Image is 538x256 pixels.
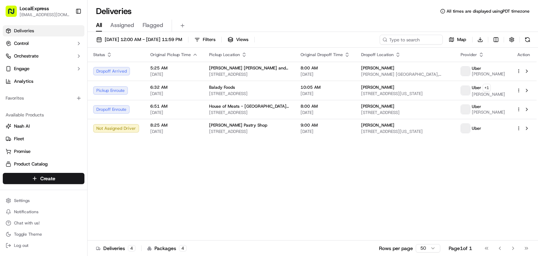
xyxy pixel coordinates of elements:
span: [STREET_ADDRESS] [209,129,289,134]
span: Product Catalog [14,161,48,167]
span: Fleet [14,136,24,142]
span: [STREET_ADDRESS][US_STATE] [361,129,449,134]
a: Promise [6,148,82,155]
button: Create [3,173,84,184]
button: Control [3,38,84,49]
span: 10:05 AM [301,85,350,90]
button: +1 [483,84,491,92]
button: Chat with us! [3,218,84,228]
span: [STREET_ADDRESS] [209,91,289,96]
button: Filters [191,35,219,45]
button: Toggle Theme [3,229,84,239]
span: Views [236,36,248,43]
span: [PERSON_NAME] [PERSON_NAME] and Egg Noodles [209,65,289,71]
span: Provider [461,52,477,58]
span: 5:25 AM [150,65,198,71]
span: [PERSON_NAME] [361,103,394,109]
span: Flagged [143,21,163,29]
button: Refresh [523,35,532,45]
button: [DATE] 12:00 AM - [DATE] 11:59 PM [93,35,185,45]
a: Fleet [6,136,82,142]
button: LocalExpress[EMAIL_ADDRESS][DOMAIN_NAME] [3,3,73,20]
span: [PERSON_NAME] Pastry Shop [209,122,267,128]
span: Pickup Location [209,52,240,58]
span: [DATE] [150,129,198,134]
div: Favorites [3,93,84,104]
span: [PERSON_NAME] [361,85,394,90]
button: Views [225,35,251,45]
div: 4 [179,245,187,251]
span: Balady Foods [209,85,235,90]
span: Deliveries [14,28,34,34]
span: [STREET_ADDRESS] [209,72,289,77]
button: Log out [3,241,84,250]
span: [DATE] [150,110,198,115]
span: [STREET_ADDRESS] [209,110,289,115]
span: [DATE] [301,129,350,134]
span: 9:00 AM [301,122,350,128]
span: Engage [14,66,29,72]
span: [DATE] [150,91,198,96]
span: Original Dropoff Time [301,52,343,58]
div: Action [516,52,531,58]
a: Nash AI [6,123,82,129]
a: Product Catalog [6,161,82,167]
span: Uber [472,66,481,71]
span: Chat with us! [14,220,40,226]
div: Available Products [3,109,84,121]
span: [PERSON_NAME] [361,122,394,128]
button: [EMAIL_ADDRESS][DOMAIN_NAME] [20,12,70,18]
div: 4 [128,245,136,251]
span: [PERSON_NAME] [472,109,505,115]
span: [PERSON_NAME] [472,92,505,97]
span: All times are displayed using PDT timezone [447,8,530,14]
span: House of Meats - [GEOGRAPHIC_DATA]-[GEOGRAPHIC_DATA] [209,103,289,109]
button: Notifications [3,207,84,217]
span: [DATE] [150,72,198,77]
button: LocalExpress [20,5,49,12]
span: 8:00 AM [301,103,350,109]
button: Settings [3,196,84,206]
span: Notifications [14,209,39,215]
a: Analytics [3,76,84,87]
span: Filters [203,36,215,43]
button: Product Catalog [3,159,84,170]
span: All [96,21,102,29]
button: Fleet [3,133,84,144]
div: Packages [147,245,187,252]
p: Rows per page [379,245,413,252]
span: Control [14,40,29,47]
span: [PERSON_NAME] [472,71,505,77]
span: 8:25 AM [150,122,198,128]
button: Map [446,35,469,45]
button: Orchestrate [3,50,84,62]
span: Original Pickup Time [150,52,191,58]
span: Orchestrate [14,53,39,59]
span: [DATE] 12:00 AM - [DATE] 11:59 PM [105,36,182,43]
span: 6:51 AM [150,103,198,109]
span: Map [457,36,466,43]
span: Assigned [110,21,134,29]
span: Settings [14,198,30,203]
span: Create [40,175,55,182]
span: 8:00 AM [301,65,350,71]
span: Log out [14,243,28,248]
input: Type to search [380,35,443,45]
span: [DATE] [301,91,350,96]
span: Promise [14,148,30,155]
div: Page 1 of 1 [449,245,472,252]
span: Analytics [14,78,33,85]
span: [PERSON_NAME] [361,65,394,71]
span: [STREET_ADDRESS][US_STATE] [361,91,449,96]
span: Uber [472,85,481,90]
span: [DATE] [301,72,350,77]
span: Toggle Theme [14,231,42,237]
a: Deliveries [3,25,84,36]
span: Nash AI [14,123,30,129]
button: Promise [3,146,84,157]
span: [DATE] [301,110,350,115]
button: Engage [3,63,84,74]
button: Nash AI [3,121,84,132]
